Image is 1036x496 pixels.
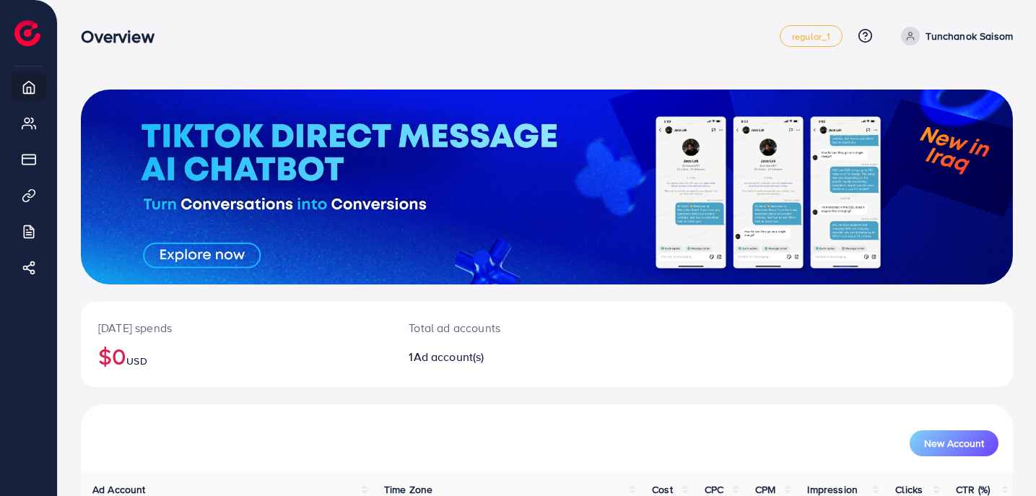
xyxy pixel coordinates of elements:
[409,319,607,336] p: Total ad accounts
[14,20,40,46] img: logo
[98,342,374,370] h2: $0
[792,32,830,41] span: regular_1
[926,27,1013,45] p: Tunchanok Saisom
[126,354,147,368] span: USD
[81,26,165,47] h3: Overview
[975,431,1025,485] iframe: Chat
[910,430,998,456] button: New Account
[409,350,607,364] h2: 1
[98,319,374,336] p: [DATE] spends
[924,438,984,448] span: New Account
[895,27,1013,45] a: Tunchanok Saisom
[414,349,484,365] span: Ad account(s)
[780,25,843,47] a: regular_1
